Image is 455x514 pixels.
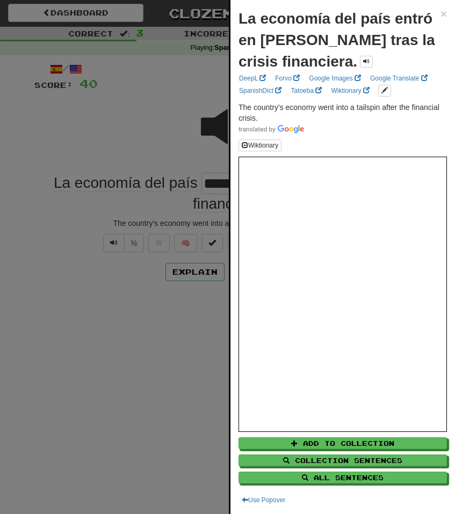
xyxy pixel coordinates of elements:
a: DeepL [236,72,269,84]
a: Wiktionary [328,85,372,97]
button: Wiktionary [239,139,281,151]
strong: La economía del país entró en [PERSON_NAME] tras la crisis financiera. [239,10,435,70]
button: All Sentences [239,472,447,483]
span: The country's economy went into a tailspin after the financial crisis. [239,103,439,122]
img: Color short [239,125,304,134]
button: Collection Sentences [239,454,447,466]
button: edit links [378,85,391,97]
button: Use Popover [239,494,288,506]
a: Forvo [272,72,303,84]
button: Close [440,8,447,19]
a: Tatoeba [287,85,325,97]
a: SpanishDict [236,85,285,97]
a: Google Images [306,72,364,84]
button: Add to Collection [239,437,447,449]
span: × [440,8,447,20]
a: Google Translate [367,72,431,84]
